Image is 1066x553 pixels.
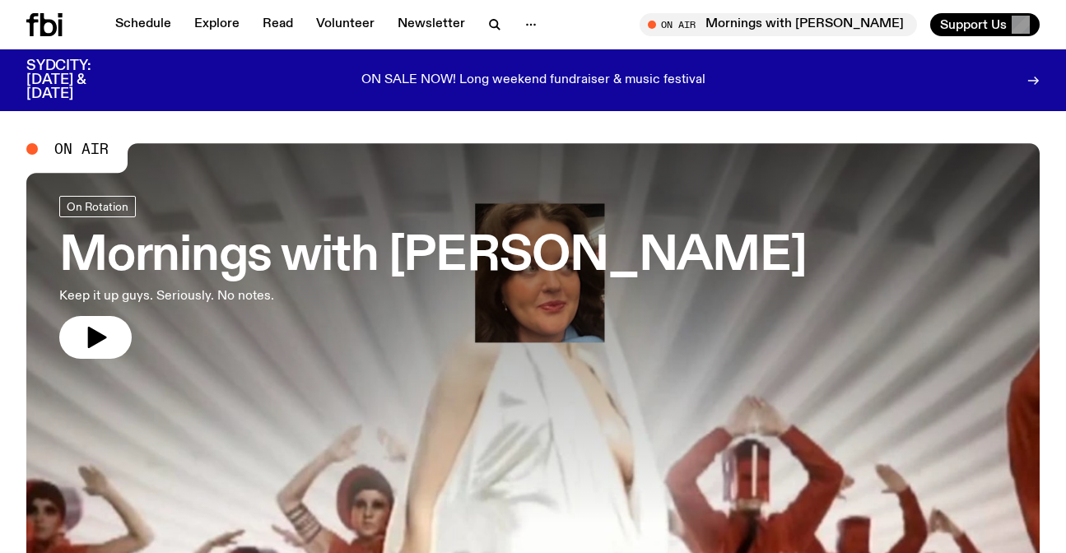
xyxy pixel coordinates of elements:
[59,234,807,280] h3: Mornings with [PERSON_NAME]
[361,73,705,88] p: ON SALE NOW! Long weekend fundraiser & music festival
[184,13,249,36] a: Explore
[67,200,128,212] span: On Rotation
[388,13,475,36] a: Newsletter
[59,286,481,306] p: Keep it up guys. Seriously. No notes.
[105,13,181,36] a: Schedule
[930,13,1040,36] button: Support Us
[306,13,384,36] a: Volunteer
[54,142,109,156] span: On Air
[940,17,1007,32] span: Support Us
[59,196,807,359] a: Mornings with [PERSON_NAME]Keep it up guys. Seriously. No notes.
[253,13,303,36] a: Read
[26,59,132,101] h3: SYDCITY: [DATE] & [DATE]
[59,196,136,217] a: On Rotation
[640,13,917,36] button: On AirMornings with [PERSON_NAME]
